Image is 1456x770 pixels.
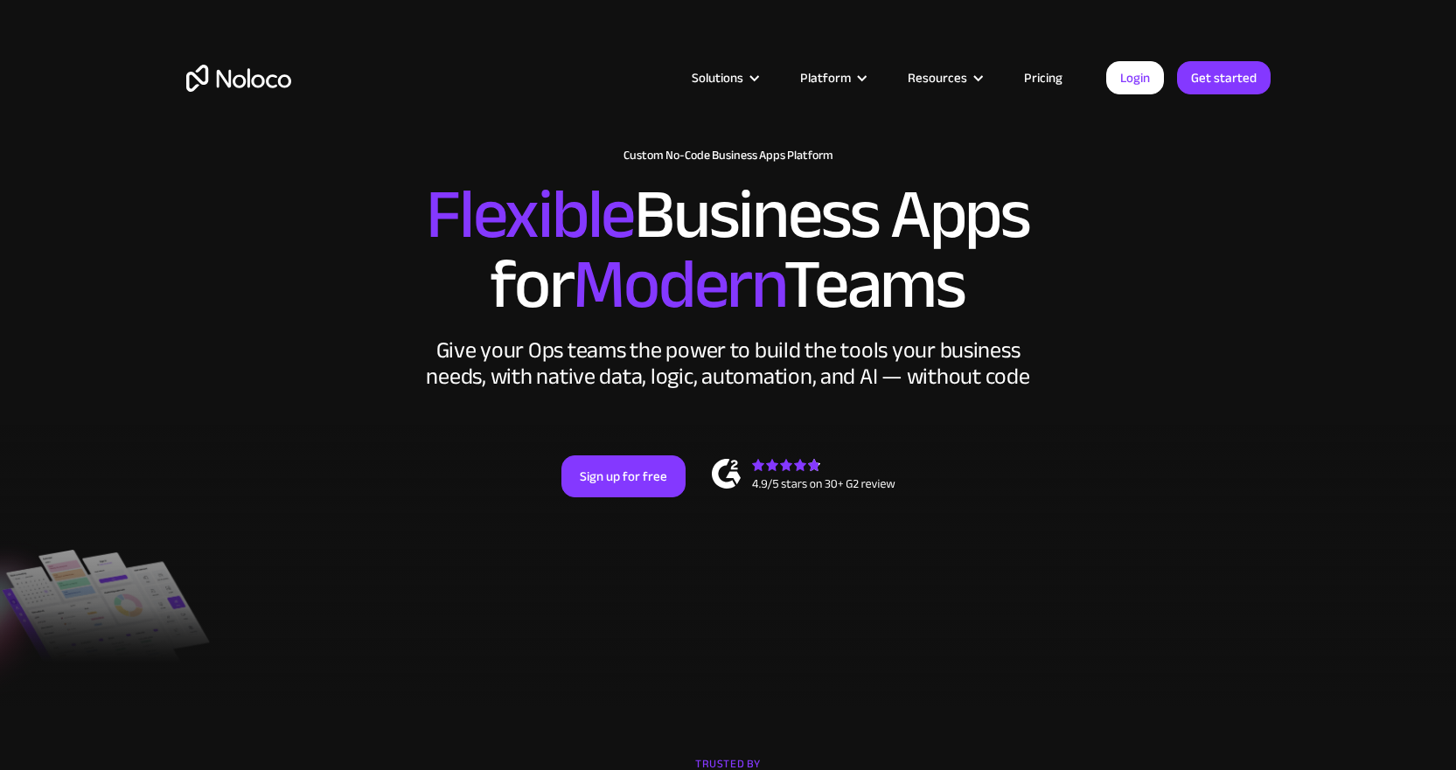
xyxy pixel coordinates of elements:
div: Solutions [670,66,778,89]
div: Platform [800,66,851,89]
a: home [186,65,291,92]
div: Platform [778,66,886,89]
a: Pricing [1002,66,1084,89]
a: Sign up for free [561,455,686,497]
div: Resources [908,66,967,89]
a: Login [1106,61,1164,94]
div: Give your Ops teams the power to build the tools your business needs, with native data, logic, au... [422,337,1035,390]
h2: Business Apps for Teams [186,180,1271,320]
a: Get started [1177,61,1271,94]
div: Solutions [692,66,743,89]
span: Modern [573,219,784,350]
span: Flexible [426,149,634,280]
div: Resources [886,66,1002,89]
